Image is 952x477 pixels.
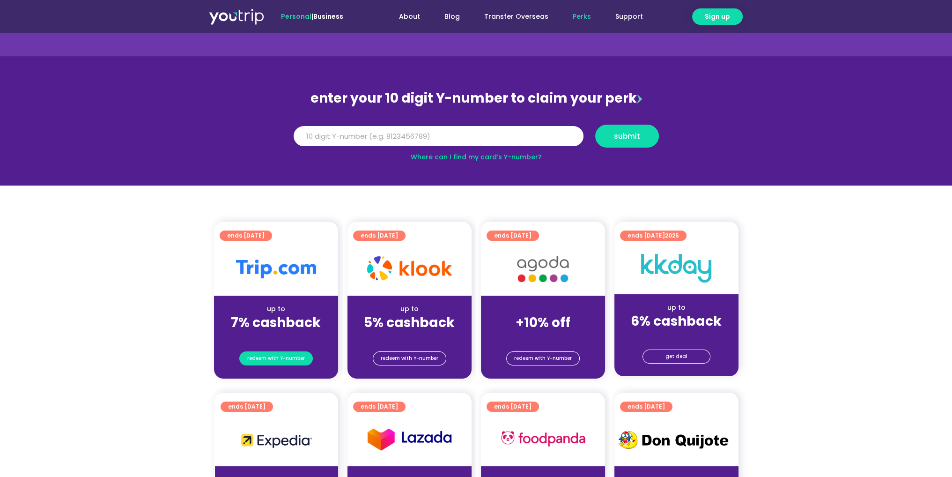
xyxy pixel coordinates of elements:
span: ends [DATE] [494,231,531,241]
button: submit [595,125,659,148]
span: submit [614,133,640,140]
a: ends [DATE]2025 [620,231,686,241]
a: ends [DATE] [487,231,539,241]
a: redeem with Y-number [239,351,313,365]
div: up to [622,303,731,313]
span: ends [DATE] [627,402,665,412]
span: ends [DATE] [228,402,266,412]
div: enter your 10 digit Y-number to claim your perk [289,86,664,111]
strong: 7% cashback [231,313,321,332]
strong: 5% cashback [364,313,455,332]
a: Perks [561,8,603,25]
div: up to [355,304,464,314]
a: ends [DATE] [487,402,539,412]
div: (for stays only) [221,331,331,341]
a: get deal [642,350,710,364]
span: 2025 [665,231,679,239]
a: Blog [432,8,472,25]
span: ends [DATE] [627,231,679,241]
span: redeem with Y-number [514,352,572,365]
a: Transfer Overseas [472,8,561,25]
span: Sign up [705,12,730,22]
a: ends [DATE] [353,231,406,241]
a: redeem with Y-number [373,351,446,365]
input: 10 digit Y-number (e.g. 8123456789) [294,126,583,147]
a: ends [DATE] [221,402,273,412]
span: ends [DATE] [494,402,531,412]
div: (for stays only) [622,330,731,340]
a: Support [603,8,655,25]
span: redeem with Y-number [381,352,438,365]
span: ends [DATE] [227,231,265,241]
div: (for stays only) [355,331,464,341]
nav: Menu [369,8,655,25]
span: | [281,12,343,21]
a: Sign up [692,8,743,25]
a: ends [DATE] [620,402,672,412]
span: redeem with Y-number [247,352,305,365]
span: ends [DATE] [361,402,398,412]
a: ends [DATE] [220,231,272,241]
strong: 6% cashback [631,312,722,330]
a: ends [DATE] [353,402,406,412]
a: About [387,8,432,25]
span: Personal [281,12,311,21]
strong: +10% off [516,313,570,332]
span: up to [534,304,552,313]
span: get deal [665,350,687,363]
div: up to [221,304,331,314]
a: Business [313,12,343,21]
a: redeem with Y-number [506,351,580,365]
div: (for stays only) [488,331,598,341]
span: ends [DATE] [361,231,398,241]
form: Y Number [294,125,659,155]
a: Where can I find my card’s Y-number? [411,152,542,162]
